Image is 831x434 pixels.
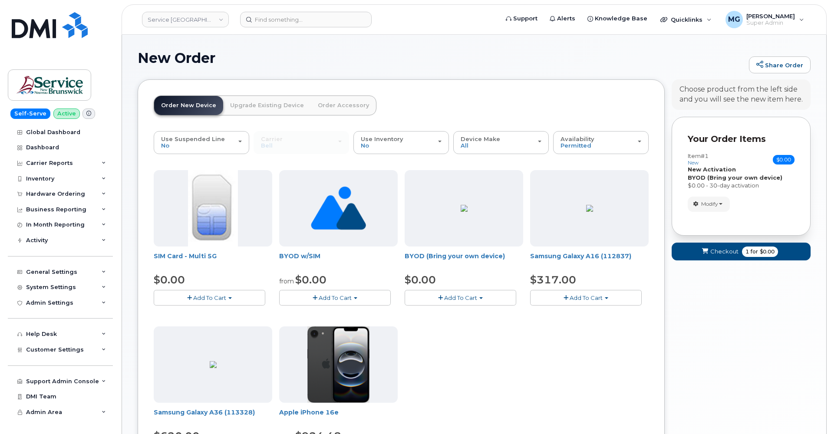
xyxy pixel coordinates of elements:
[154,131,249,154] button: Use Suspended Line No
[193,294,226,301] span: Add To Cart
[154,408,272,425] div: Samsung Galaxy A36 (113328)
[279,252,320,260] a: BYOD w/SIM
[749,56,811,74] a: Share Order
[586,205,593,212] img: 9FB32A65-7F3B-4C75-88D7-110BE577F189.png
[570,294,603,301] span: Add To Cart
[311,96,376,115] a: Order Accessory
[688,133,795,145] p: Your Order Items
[295,273,326,286] span: $0.00
[760,248,775,256] span: $0.00
[319,294,352,301] span: Add To Cart
[710,247,739,256] span: Checkout
[688,174,782,181] strong: BYOD (Bring your own device)
[361,142,369,149] span: No
[745,248,749,256] span: 1
[138,50,745,66] h1: New Order
[561,135,594,142] span: Availability
[688,197,730,212] button: Modify
[688,153,709,165] h3: Item
[154,96,223,115] a: Order New Device
[530,252,649,269] div: Samsung Galaxy A16 (112837)
[161,142,169,149] span: No
[279,408,398,425] div: Apple iPhone 16e
[530,290,642,305] button: Add To Cart
[223,96,311,115] a: Upgrade Existing Device
[561,142,591,149] span: Permitted
[444,294,477,301] span: Add To Cart
[553,131,649,154] button: Availability Permitted
[154,408,255,416] a: Samsung Galaxy A36 (113328)
[154,252,217,260] a: SIM Card - Multi 5G
[161,135,225,142] span: Use Suspended Line
[688,160,699,166] small: new
[405,252,523,269] div: BYOD (Bring your own device)
[701,200,718,208] span: Modify
[405,252,505,260] a: BYOD (Bring your own device)
[188,170,237,247] img: 00D627D4-43E9-49B7-A367-2C99342E128C.jpg
[279,277,294,285] small: from
[154,273,185,286] span: $0.00
[307,326,370,403] img: iphone16e.png
[154,290,265,305] button: Add To Cart
[154,252,272,269] div: SIM Card - Multi 5G
[773,155,795,164] span: $0.00
[361,135,403,142] span: Use Inventory
[679,85,803,105] div: Choose product from the left side and you will see the new item here.
[530,252,631,260] a: Samsung Galaxy A16 (112837)
[688,181,795,190] div: $0.00 - 30-day activation
[311,170,366,247] img: no_image_found-2caef05468ed5679b831cfe6fc140e25e0c280774317ffc20a367ab7fd17291e.png
[461,135,500,142] span: Device Make
[405,290,516,305] button: Add To Cart
[353,131,449,154] button: Use Inventory No
[749,248,760,256] span: for
[688,166,736,173] strong: New Activation
[279,408,339,416] a: Apple iPhone 16e
[461,142,468,149] span: All
[405,273,436,286] span: $0.00
[279,252,398,269] div: BYOD w/SIM
[701,152,709,159] span: #1
[461,205,468,212] img: C3F069DC-2144-4AFF-AB74-F0914564C2FE.jpg
[530,273,576,286] span: $317.00
[453,131,549,154] button: Device Make All
[672,243,811,260] button: Checkout 1 for $0.00
[210,361,217,368] img: ED9FC9C2-4804-4D92-8A77-98887F1967E0.png
[279,290,391,305] button: Add To Cart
